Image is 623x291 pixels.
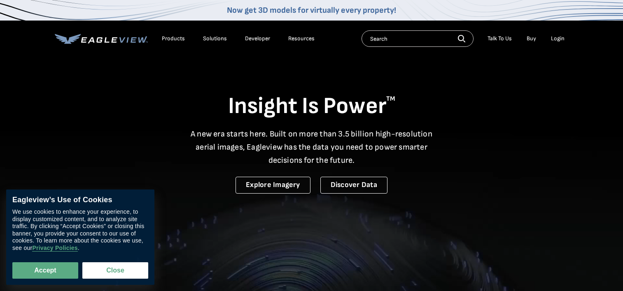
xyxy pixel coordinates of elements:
[245,35,270,42] a: Developer
[320,177,387,194] a: Discover Data
[12,262,78,279] button: Accept
[551,35,565,42] div: Login
[186,127,438,167] p: A new era starts here. Built on more than 3.5 billion high-resolution aerial images, Eagleview ha...
[82,262,148,279] button: Close
[527,35,536,42] a: Buy
[488,35,512,42] div: Talk To Us
[227,5,396,15] a: Now get 3D models for virtually every property!
[362,30,474,47] input: Search
[386,95,395,103] sup: TM
[12,196,148,205] div: Eagleview’s Use of Cookies
[288,35,315,42] div: Resources
[32,245,77,252] a: Privacy Policies
[162,35,185,42] div: Products
[55,92,569,121] h1: Insight Is Power
[236,177,310,194] a: Explore Imagery
[12,209,148,252] div: We use cookies to enhance your experience, to display customized content, and to analyze site tra...
[203,35,227,42] div: Solutions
